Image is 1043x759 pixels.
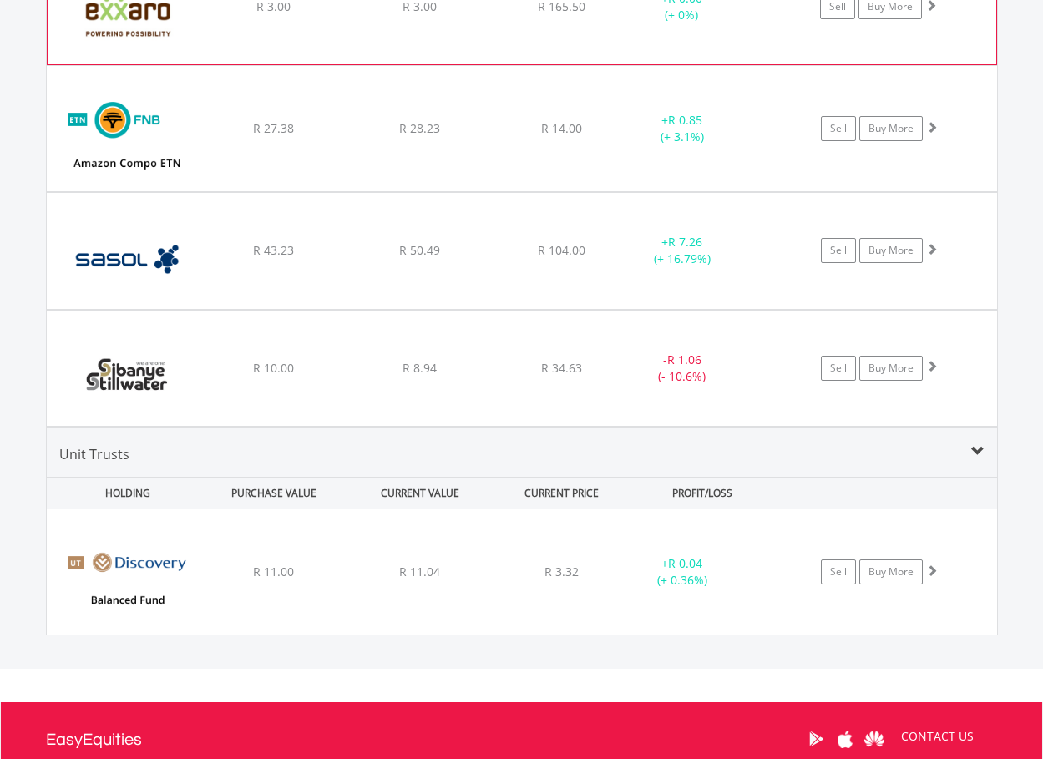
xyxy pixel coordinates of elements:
[620,555,746,589] div: + (+ 0.36%)
[821,116,856,141] a: Sell
[403,360,437,376] span: R 8.94
[203,478,346,509] div: PURCHASE VALUE
[620,112,746,145] div: + (+ 3.1%)
[541,120,582,136] span: R 14.00
[821,559,856,584] a: Sell
[859,356,923,381] a: Buy More
[620,234,746,267] div: + (+ 16.79%)
[859,559,923,584] a: Buy More
[253,360,294,376] span: R 10.00
[55,331,199,422] img: EQU.ZA.SSW.png
[55,87,199,187] img: EQU.ZA.AMETNC.png
[620,352,746,385] div: - (- 10.6%)
[55,214,199,304] img: EQU.ZA.SOL.png
[668,234,702,250] span: R 7.26
[399,564,440,579] span: R 11.04
[538,242,585,258] span: R 104.00
[821,356,856,381] a: Sell
[667,352,701,367] span: R 1.06
[253,242,294,258] span: R 43.23
[253,120,294,136] span: R 27.38
[349,478,492,509] div: CURRENT VALUE
[859,238,923,263] a: Buy More
[544,564,579,579] span: R 3.32
[541,360,582,376] span: R 34.63
[631,478,774,509] div: PROFIT/LOSS
[859,116,923,141] a: Buy More
[399,120,440,136] span: R 28.23
[55,530,199,630] img: UT.ZA.DBFD.png
[668,112,702,128] span: R 0.85
[48,478,200,509] div: HOLDING
[253,564,294,579] span: R 11.00
[494,478,627,509] div: CURRENT PRICE
[59,445,129,463] span: Unit Trusts
[668,555,702,571] span: R 0.04
[399,242,440,258] span: R 50.49
[821,238,856,263] a: Sell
